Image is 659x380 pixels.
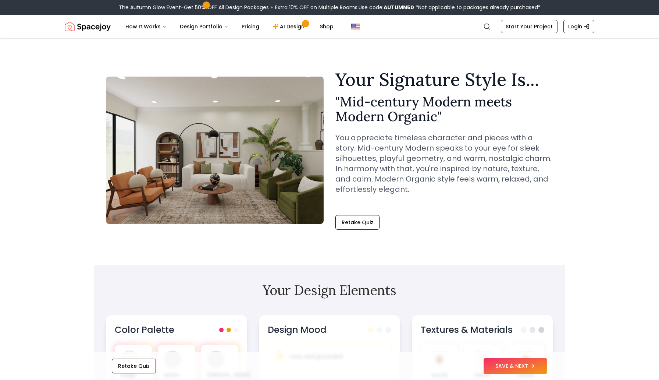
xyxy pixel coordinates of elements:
[351,22,360,31] img: United States
[384,4,414,11] b: AUTUMN50
[106,77,324,224] img: Mid-century Modern meets Modern Organic Style Example
[314,19,339,34] a: Shop
[335,215,380,230] button: Retake Quiz
[267,19,313,34] a: AI Design
[335,71,553,88] h1: Your Signature Style Is...
[268,324,327,336] h3: Design Mood
[106,283,553,298] h2: Your Design Elements
[174,19,234,34] button: Design Portfolio
[563,20,594,33] a: Login
[414,4,541,11] span: *Not applicable to packages already purchased*
[65,15,594,38] nav: Global
[335,133,553,194] p: You appreciate timeless character and pieces with a story. Mid-century Modern speaks to your eye ...
[120,19,172,34] button: How It Works
[112,359,156,373] button: Retake Quiz
[119,4,541,11] div: The Autumn Glow Event-Get 50% OFF All Design Packages + Extra 10% OFF on Multiple Rooms.
[501,20,558,33] a: Start Your Project
[65,19,111,34] img: Spacejoy Logo
[236,19,265,34] a: Pricing
[275,351,284,362] span: ✨
[335,94,553,124] h2: " Mid-century Modern meets Modern Organic "
[120,19,339,34] nav: Main
[65,19,111,34] a: Spacejoy
[115,324,174,336] h3: Color Palette
[359,4,414,11] span: Use code:
[421,324,513,336] h3: Textures & Materials
[484,358,547,374] button: SAVE & NEXT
